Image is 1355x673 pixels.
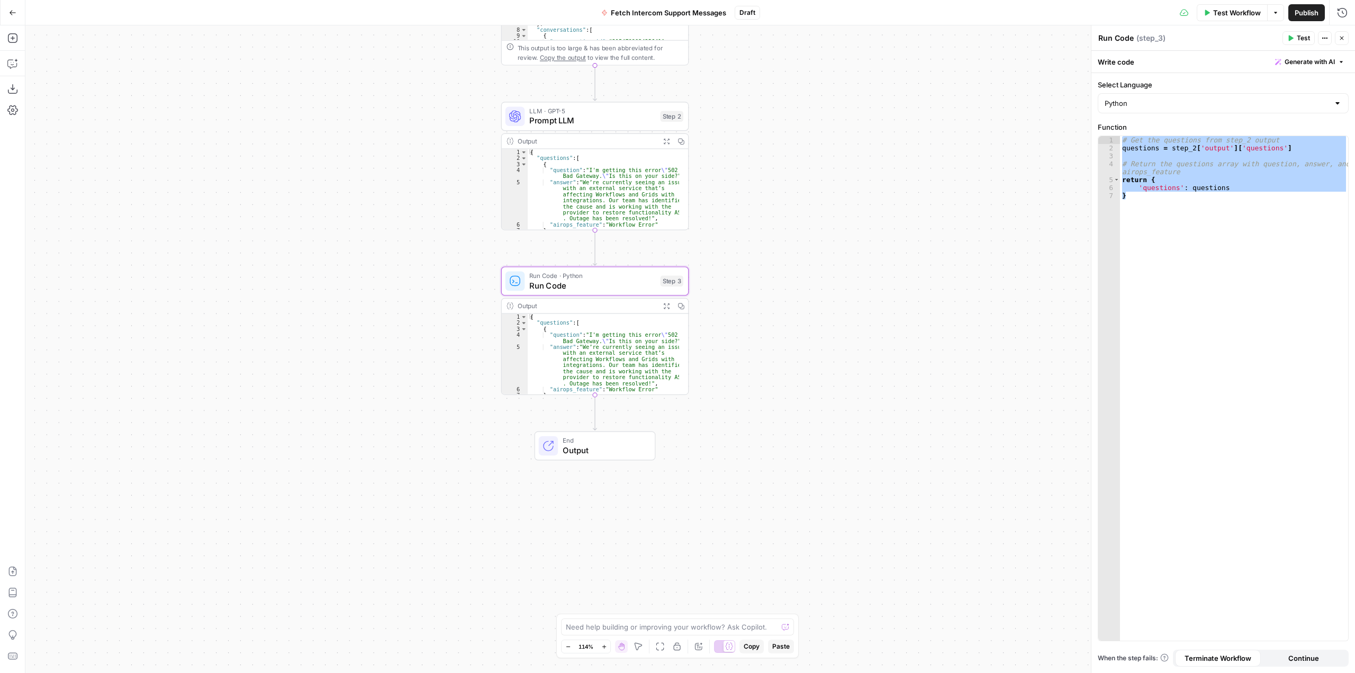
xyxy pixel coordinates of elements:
span: ( step_3 ) [1136,33,1166,43]
span: Test Workflow [1213,7,1261,18]
textarea: Run Code [1098,33,1134,43]
div: 6 [1098,184,1120,192]
div: 2 [502,155,528,161]
button: Test [1282,31,1315,45]
div: 6 [502,222,528,228]
div: 5 [502,344,528,387]
span: Copy the output [540,54,586,61]
span: Run Code · Python [529,271,655,280]
div: 3 [1098,152,1120,160]
div: Run Code · PythonRun CodeStep 3Output{ "questions":[ { "question":"I'm getting this error\"502 Ba... [501,266,689,394]
span: 114% [579,642,593,651]
span: Toggle code folding, rows 1 through 19 [520,149,527,155]
div: Output [518,301,656,311]
span: LLM · GPT-5 [529,106,655,115]
span: Continue [1288,653,1319,663]
span: Copy [744,642,760,651]
button: Continue [1261,650,1347,667]
g: Edge from step_2 to step_3 [593,230,597,265]
span: Publish [1295,7,1318,18]
div: Step 3 [661,276,683,287]
span: Toggle code folding, rows 3 through 7 [520,326,527,331]
div: 2 [1098,144,1120,152]
div: 7 [502,228,528,234]
div: 2 [502,320,528,326]
div: EndOutput [501,432,689,461]
span: Output [563,444,645,456]
span: Draft [739,8,755,17]
span: Toggle code folding, rows 2 through 18 [520,155,527,161]
span: Toggle code folding, rows 5 through 7 [1114,176,1119,184]
a: When the step fails: [1098,653,1169,663]
div: 1 [502,314,528,320]
button: Paste [768,640,794,653]
div: 5 [502,180,528,222]
g: Edge from step_3 to end [593,395,597,430]
div: LLM · GPT-5Prompt LLMStep 2Output{ "questions":[ { "question":"I'm getting this error\"502 Bad Ga... [501,102,689,230]
span: Fetch Intercom Support Messages [611,7,726,18]
span: Generate with AI [1285,57,1335,67]
div: 7 [1098,192,1120,200]
span: Toggle code folding, rows 3 through 7 [520,161,527,167]
div: 5 [1098,176,1120,184]
button: Fetch Intercom Support Messages [595,4,733,21]
span: Run Code [529,279,655,291]
span: Prompt LLM [529,114,655,127]
div: 1 [1098,136,1120,144]
button: Generate with AI [1271,55,1349,69]
div: This output is too large & has been abbreviated for review. to view the full content. [518,43,683,62]
span: Paste [772,642,790,651]
input: Python [1105,98,1329,109]
button: Publish [1288,4,1325,21]
span: Terminate Workflow [1185,653,1251,663]
div: Output [518,136,656,146]
label: Select Language [1098,79,1349,90]
span: Test [1297,33,1310,43]
div: 4 [502,167,528,180]
div: 4 [502,332,528,344]
button: Test Workflow [1197,4,1267,21]
div: 3 [502,161,528,167]
div: 8 [502,26,528,32]
button: Copy [739,640,764,653]
g: Edge from step_4 to step_2 [593,66,597,101]
div: 7 [502,392,528,398]
label: Function [1098,122,1349,132]
div: 9 [502,33,528,39]
div: 1 [502,149,528,155]
div: 3 [502,326,528,331]
span: Toggle code folding, rows 2 through 18 [520,320,527,326]
span: End [563,436,645,445]
span: Toggle code folding, rows 1 through 19 [520,314,527,320]
div: 4 [1098,160,1120,176]
div: 10 [502,39,528,44]
div: 6 [502,387,528,392]
span: Toggle code folding, rows 8 through 78 [520,26,527,32]
div: Step 2 [661,111,683,122]
div: Write code [1091,51,1355,73]
span: Toggle code folding, rows 9 through 77 [520,33,527,39]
